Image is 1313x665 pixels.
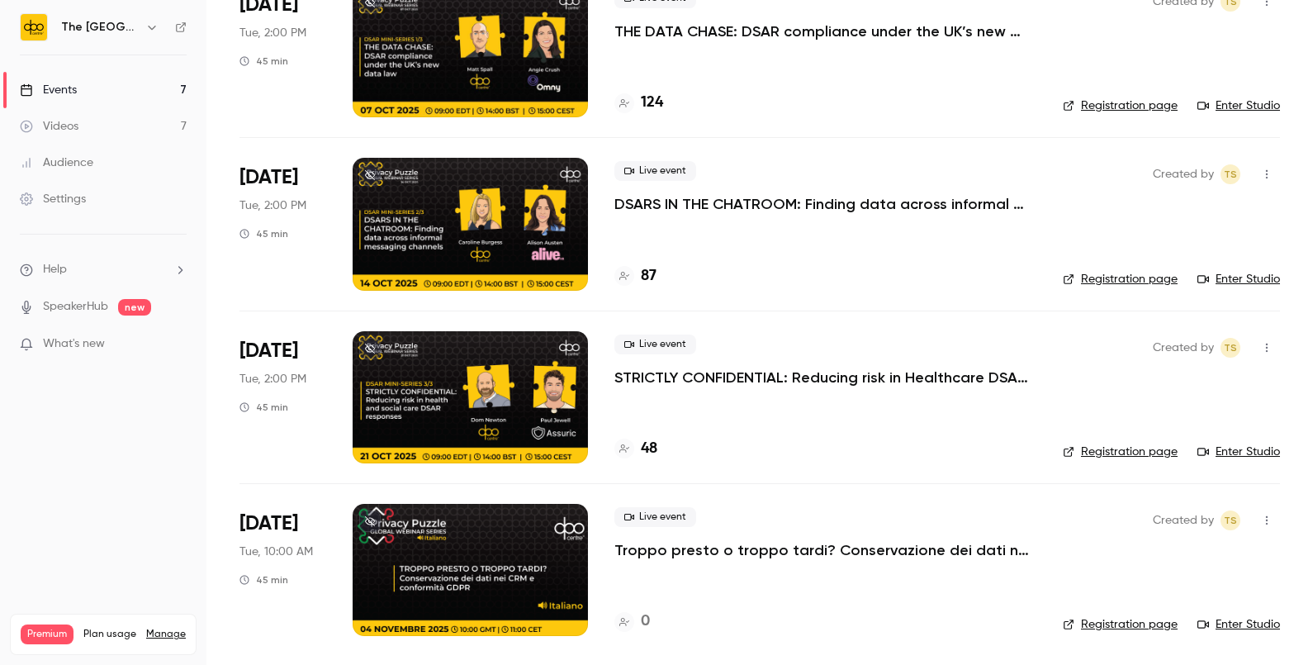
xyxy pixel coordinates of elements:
[1063,444,1178,460] a: Registration page
[258,7,290,38] button: Home
[59,88,317,156] div: Hello, is it possible to remove a registrant from a webinar ? I cannot see an option
[13,251,317,289] div: Luuk says…
[103,256,130,268] b: Luuk
[26,430,138,446] div: only on paid plans*
[614,265,656,287] a: 87
[614,92,663,114] a: 124
[26,458,97,468] div: Luuk • [DATE]
[239,401,288,414] div: 45 min
[20,118,78,135] div: Videos
[239,55,288,68] div: 45 min
[290,7,320,36] div: Close
[614,610,650,633] a: 0
[1221,511,1240,530] span: Taylor Swann
[118,299,151,316] span: new
[20,154,93,171] div: Audience
[641,438,657,460] h4: 48
[26,179,258,228] div: You will be notified here and by email ( )
[83,628,136,641] span: Plan usage
[13,420,151,456] div: only on paid plans*Luuk • [DATE]
[239,25,306,41] span: Tue, 2:00 PM
[239,511,298,537] span: [DATE]
[21,14,47,40] img: The DPO Centre
[13,420,317,486] div: Luuk says…
[13,169,317,251] div: Operator says…
[239,158,326,290] div: Oct 14 Tue, 2:00 PM (Europe/London)
[13,289,238,325] div: hey there, thanks for reaching out
[239,331,326,463] div: Oct 21 Tue, 2:00 PM (Europe/London)
[239,504,326,636] div: Nov 4 Tue, 10:00 AM (Europe/London)
[105,541,118,554] button: Start recording
[239,197,306,214] span: Tue, 2:00 PM
[1224,511,1237,530] span: TS
[103,254,249,269] div: joined the conversation
[1224,164,1237,184] span: TS
[13,326,261,418] div: 3-dotted menu on the registrant
[26,541,39,554] button: Emoji picker
[1063,271,1178,287] a: Registration page
[1197,271,1280,287] a: Enter Studio
[43,298,108,316] a: SpeakerHub
[61,19,139,36] h6: The [GEOGRAPHIC_DATA]
[1153,338,1214,358] span: Created by
[13,326,317,420] div: Luuk says…
[21,625,73,644] span: Premium
[20,261,187,278] li: help-dropdown-opener
[26,299,225,316] div: hey there, thanks for reaching out
[26,336,248,353] div: 3-dotted menu on the registrant
[20,82,77,98] div: Events
[1221,164,1240,184] span: Taylor Swann
[1197,616,1280,633] a: Enter Studio
[73,97,304,146] div: Hello, is it possible to remove a registrant from a webinar ? I cannot see an option
[80,21,113,37] p: Active
[239,371,306,387] span: Tue, 2:00 PM
[641,265,656,287] h4: 87
[614,194,1036,214] a: DSARS IN THE CHATROOM: Finding data across informal messaging channels
[13,88,317,169] div: user says…
[14,506,316,534] textarea: Message…
[614,368,1036,387] a: STRICTLY CONFIDENTIAL: Reducing risk in Healthcare DSAR responses
[78,541,92,554] button: Upload attachment
[1197,444,1280,460] a: Enter Studio
[1063,616,1178,633] a: Registration page
[614,540,1036,560] a: Troppo presto o troppo tardi? Conservazione dei dati nei CRM e conformità GDPR
[239,338,298,364] span: [DATE]
[614,161,696,181] span: Live event
[641,92,663,114] h4: 124
[239,164,298,191] span: [DATE]
[11,7,42,38] button: go back
[239,227,288,240] div: 45 min
[239,544,313,560] span: Tue, 10:00 AM
[614,21,1036,41] a: THE DATA CHASE: DSAR compliance under the UK’s new data law
[1197,97,1280,114] a: Enter Studio
[80,8,111,21] h1: Luuk
[26,196,233,226] a: [PERSON_NAME][EMAIL_ADDRESS][DOMAIN_NAME]
[13,169,271,238] div: You will be notified here and by email ([PERSON_NAME][EMAIL_ADDRESS][DOMAIN_NAME])
[239,573,288,587] div: 45 min
[283,534,310,561] button: Send a message…
[614,335,696,354] span: Live event
[13,289,317,327] div: Luuk says…
[43,261,67,278] span: Help
[1221,338,1240,358] span: Taylor Swann
[1224,338,1237,358] span: TS
[146,628,186,641] a: Manage
[1153,511,1214,530] span: Created by
[1153,164,1214,184] span: Created by
[13,485,317,541] div: user says…
[230,485,317,521] div: Thank you
[47,9,73,36] img: Profile image for Luuk
[641,610,650,633] h4: 0
[614,438,657,460] a: 48
[614,507,696,527] span: Live event
[82,254,98,270] img: Profile image for Luuk
[43,335,105,353] span: What's new
[1063,97,1178,114] a: Registration page
[20,191,86,207] div: Settings
[244,495,304,511] div: Thank you
[52,541,65,554] button: Gif picker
